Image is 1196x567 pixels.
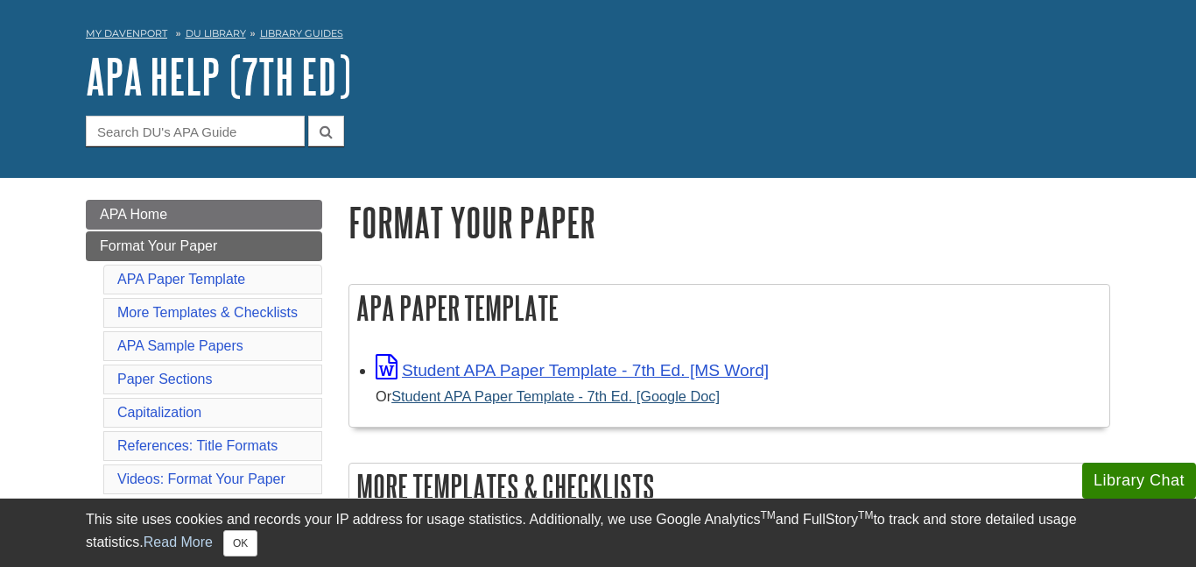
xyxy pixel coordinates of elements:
[86,200,322,230] a: APA Home
[117,305,298,320] a: More Templates & Checklists
[348,200,1110,245] h1: Format Your Paper
[376,361,769,379] a: Link opens in new window
[100,207,167,222] span: APA Home
[117,272,245,287] a: APA Paper Template
[186,27,246,39] a: DU Library
[86,22,1110,50] nav: breadcrumb
[223,530,257,556] button: Close
[86,231,322,261] a: Format Your Paper
[117,471,285,486] a: Videos: Format Your Paper
[260,27,343,39] a: Library Guides
[86,26,167,41] a: My Davenport
[117,338,243,353] a: APA Sample Papers
[1082,463,1196,499] button: Library Chat
[349,464,1109,510] h2: More Templates & Checklists
[144,535,213,549] a: Read More
[117,405,201,420] a: Capitalization
[349,285,1109,331] h2: APA Paper Template
[117,372,213,386] a: Paper Sections
[391,388,720,404] a: Student APA Paper Template - 7th Ed. [Google Doc]
[760,509,775,521] sup: TM
[376,388,720,404] small: Or
[117,438,278,453] a: References: Title Formats
[86,509,1110,556] div: This site uses cookies and records your IP address for usage statistics. Additionally, we use Goo...
[100,238,217,253] span: Format Your Paper
[86,49,351,103] a: APA Help (7th Ed)
[86,116,305,146] input: Search DU's APA Guide
[858,509,873,521] sup: TM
